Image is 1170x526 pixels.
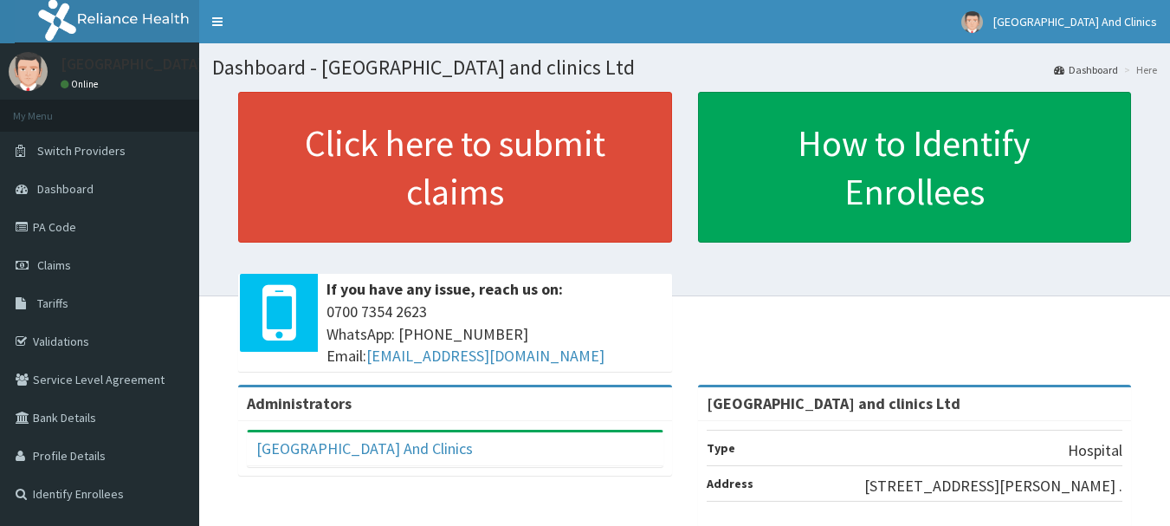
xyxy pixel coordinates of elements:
b: Type [707,440,735,456]
a: How to Identify Enrollees [698,92,1132,243]
a: [EMAIL_ADDRESS][DOMAIN_NAME] [366,346,604,366]
a: Dashboard [1054,62,1118,77]
img: User Image [9,52,48,91]
span: [GEOGRAPHIC_DATA] And Clinics [993,14,1157,29]
span: Switch Providers [37,143,126,159]
span: Dashboard [37,181,94,197]
b: Address [707,476,753,491]
a: Online [61,78,102,90]
h1: Dashboard - [GEOGRAPHIC_DATA] and clinics Ltd [212,56,1157,79]
span: Claims [37,257,71,273]
a: [GEOGRAPHIC_DATA] And Clinics [256,438,473,458]
li: Here [1120,62,1157,77]
p: [STREET_ADDRESS][PERSON_NAME] . [864,475,1122,497]
a: Click here to submit claims [238,92,672,243]
span: Tariffs [37,295,68,311]
b: If you have any issue, reach us on: [326,279,563,299]
img: User Image [961,11,983,33]
strong: [GEOGRAPHIC_DATA] and clinics Ltd [707,393,960,413]
p: [GEOGRAPHIC_DATA] And Clinics [61,56,280,72]
span: 0700 7354 2623 WhatsApp: [PHONE_NUMBER] Email: [326,301,663,367]
p: Hospital [1068,439,1122,462]
b: Administrators [247,393,352,413]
